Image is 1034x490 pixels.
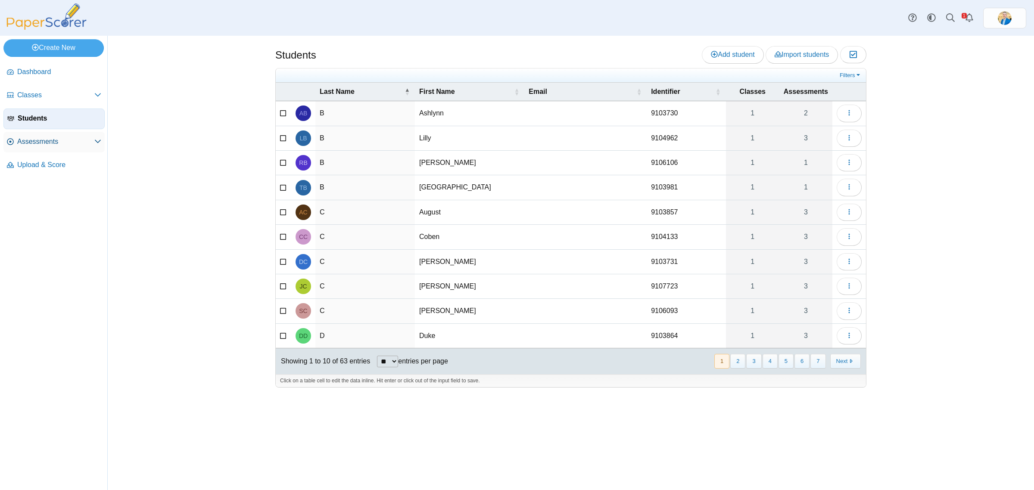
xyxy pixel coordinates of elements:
span: Last Name [320,88,355,95]
td: 9104133 [647,225,726,249]
span: Lilly B [299,135,307,141]
span: Rodrigo B [299,160,307,166]
a: Filters [838,71,864,80]
span: Coben C [299,234,308,240]
td: [PERSON_NAME] [415,299,524,323]
img: ps.jrF02AmRZeRNgPWo [998,11,1012,25]
td: [GEOGRAPHIC_DATA] [415,175,524,200]
a: 3 [779,324,832,348]
a: 1 [779,151,832,175]
span: Import students [775,51,829,58]
span: First Name [419,88,455,95]
td: 9103864 [647,324,726,348]
span: Dane C [299,259,308,265]
button: 7 [810,354,825,368]
td: Duke [415,324,524,348]
label: entries per page [398,357,448,365]
td: C [315,299,415,323]
span: Assessments [17,137,94,146]
td: C [315,274,415,299]
span: Email [529,88,547,95]
td: 9103981 [647,175,726,200]
span: Travis McFarland [998,11,1012,25]
a: 1 [726,101,779,125]
a: 1 [726,250,779,274]
a: PaperScorer [3,24,90,31]
img: PaperScorer [3,3,90,30]
td: August [415,200,524,225]
span: Classes [17,90,94,100]
span: Shanley C [299,308,307,314]
a: 3 [779,250,832,274]
td: B [315,151,415,175]
span: Duke D [299,333,308,339]
a: ps.jrF02AmRZeRNgPWo [983,8,1026,28]
td: [PERSON_NAME] [415,151,524,175]
a: Assessments [3,132,105,152]
td: 9106093 [647,299,726,323]
span: Last Name : Activate to invert sorting [405,83,410,101]
div: Showing 1 to 10 of 63 entries [276,348,370,374]
td: 9106106 [647,151,726,175]
span: Identifier [651,88,680,95]
button: 3 [746,354,761,368]
a: Classes [3,85,105,106]
a: 2 [779,101,832,125]
span: Dashboard [17,67,101,77]
a: 1 [726,299,779,323]
a: Alerts [960,9,979,28]
span: Add student [711,51,754,58]
a: Import students [766,46,838,63]
div: Click on a table cell to edit the data inline. Hit enter or click out of the input field to save. [276,374,866,387]
a: Upload & Score [3,155,105,176]
button: 5 [779,354,794,368]
td: 9103731 [647,250,726,274]
a: 1 [726,175,779,199]
a: 3 [779,274,832,298]
a: 3 [779,299,832,323]
a: Students [3,109,105,129]
a: 1 [726,200,779,224]
span: Classes [739,88,766,95]
button: 4 [763,354,778,368]
td: 9107723 [647,274,726,299]
nav: pagination [713,354,861,368]
td: 9103730 [647,101,726,126]
span: Jasmine C [299,283,307,289]
td: B [315,101,415,126]
td: B [315,175,415,200]
td: B [315,126,415,151]
td: 9103857 [647,200,726,225]
span: Assessments [784,88,828,95]
a: 3 [779,225,832,249]
a: 1 [779,175,832,199]
span: First Name : Activate to sort [514,83,519,101]
span: Identifier : Activate to sort [716,83,721,101]
span: Trenton B [299,185,307,191]
td: [PERSON_NAME] [415,250,524,274]
a: Add student [702,46,763,63]
td: 9104962 [647,126,726,151]
td: C [315,250,415,274]
a: 1 [726,274,779,298]
h1: Students [275,48,316,62]
a: 1 [726,225,779,249]
button: 1 [714,354,729,368]
a: 3 [779,200,832,224]
span: Students [18,114,101,123]
td: Lilly [415,126,524,151]
td: D [315,324,415,348]
span: Upload & Score [17,160,101,170]
button: 6 [794,354,810,368]
a: 3 [779,126,832,150]
span: Email : Activate to sort [636,83,642,101]
a: 1 [726,126,779,150]
td: C [315,225,415,249]
a: Dashboard [3,62,105,83]
button: 2 [730,354,745,368]
td: [PERSON_NAME] [415,274,524,299]
td: C [315,200,415,225]
span: Ashlynn B [299,110,308,116]
a: Create New [3,39,104,56]
button: Next [830,354,861,368]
